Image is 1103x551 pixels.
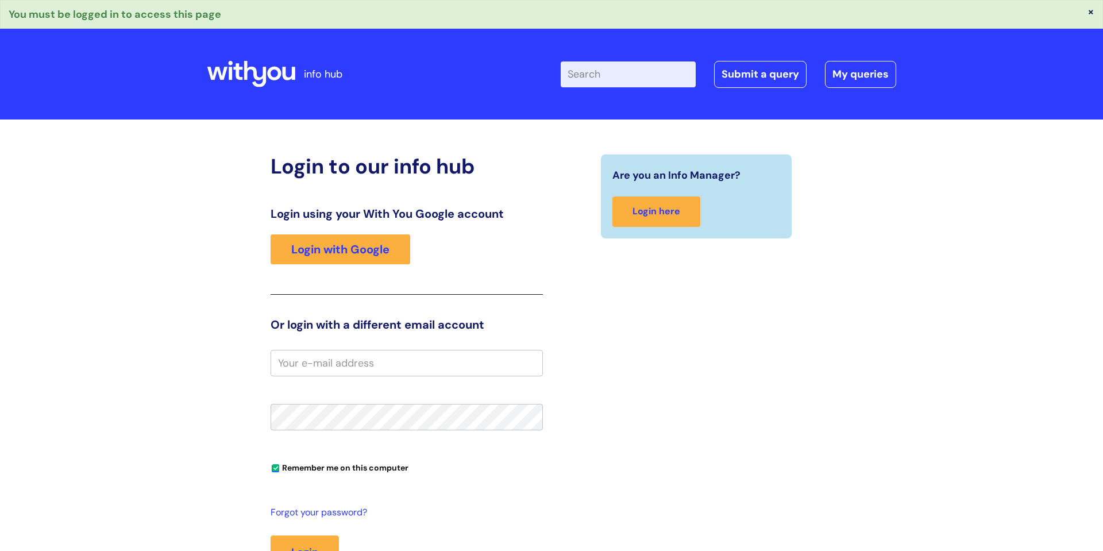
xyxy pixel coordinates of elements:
[271,460,408,473] label: Remember me on this computer
[271,350,543,376] input: Your e-mail address
[1087,6,1094,17] button: ×
[714,61,807,87] a: Submit a query
[825,61,896,87] a: My queries
[271,234,410,264] a: Login with Google
[271,458,543,476] div: You can uncheck this option if you're logging in from a shared device
[271,207,543,221] h3: Login using your With You Google account
[271,318,543,332] h3: Or login with a different email account
[271,154,543,179] h2: Login to our info hub
[272,465,279,472] input: Remember me on this computer
[612,196,700,227] a: Login here
[612,166,741,184] span: Are you an Info Manager?
[304,65,342,83] p: info hub
[271,504,537,521] a: Forgot your password?
[561,61,696,87] input: Search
